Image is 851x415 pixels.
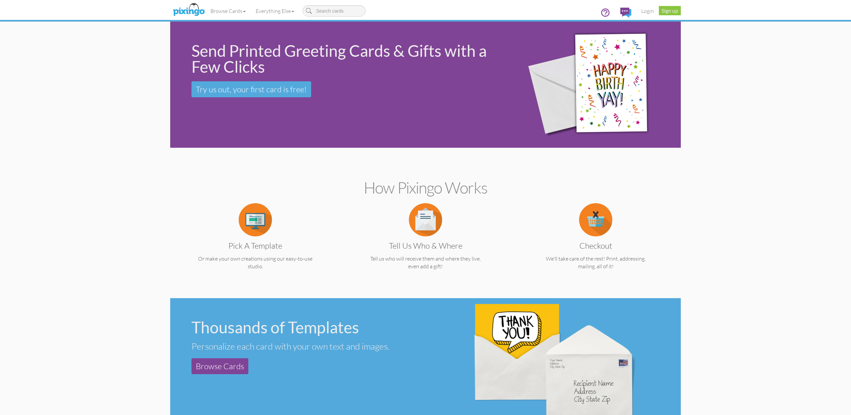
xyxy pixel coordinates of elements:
[171,2,206,18] img: pixingo logo
[516,12,676,157] img: 942c5090-71ba-4bfc-9a92-ca782dcda692.png
[183,216,327,270] a: Pick a Template Or make your own creations using our easy-to-use studio.
[205,3,251,19] a: Browse Cards
[188,241,322,250] h3: Pick a Template
[620,8,631,18] img: comments.svg
[303,5,366,17] input: Search cards
[353,216,498,270] a: Tell us Who & Where Tell us who will receive them and where they live, even add a gift!
[353,255,498,270] p: Tell us who will receive them and where they live, even add a gift!
[251,3,299,19] a: Everything Else
[529,241,663,250] h3: Checkout
[196,84,307,94] span: Try us out, your first card is free!
[191,43,505,75] div: Send Printed Greeting Cards & Gifts with a Few Clicks
[579,203,612,236] img: item.alt
[191,358,248,374] a: Browse Cards
[636,3,659,19] a: Login
[409,203,442,236] img: item.alt
[191,81,311,97] a: Try us out, your first card is free!
[524,216,668,270] a: Checkout We'll take care of the rest! Print, addressing, mailing, all of it!
[524,255,668,270] p: We'll take care of the rest! Print, addressing, mailing, all of it!
[358,241,493,250] h3: Tell us Who & Where
[183,255,327,270] p: Or make your own creations using our easy-to-use studio.
[182,179,669,197] h2: How Pixingo works
[191,319,420,335] div: Thousands of Templates
[659,6,681,15] a: Sign up
[239,203,272,236] img: item.alt
[191,341,420,352] div: Personalize each card with your own text and images.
